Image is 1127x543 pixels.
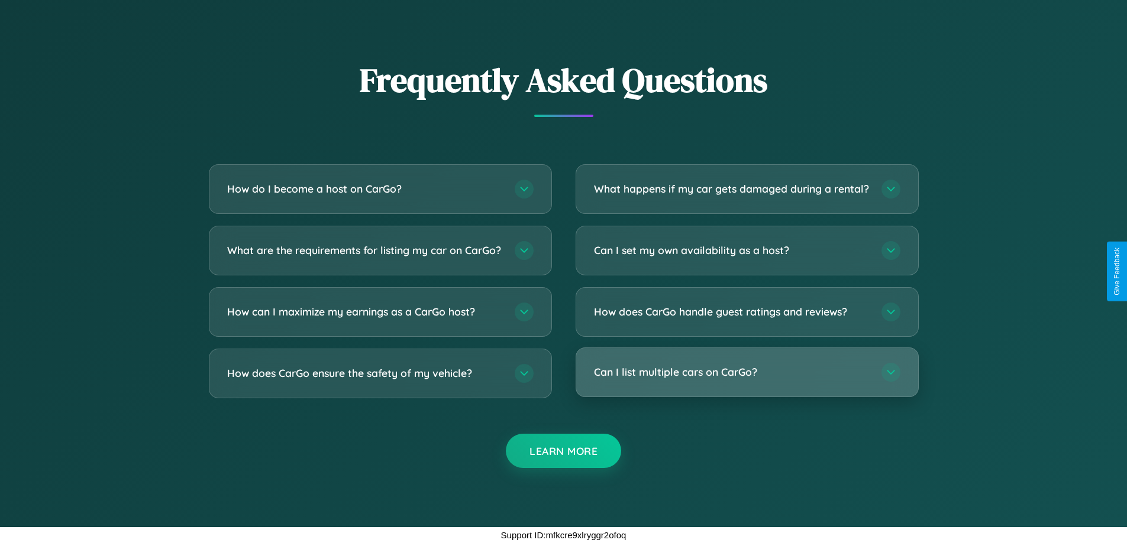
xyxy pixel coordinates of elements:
[227,366,503,381] h3: How does CarGo ensure the safety of my vehicle?
[594,304,870,319] h3: How does CarGo handle guest ratings and reviews?
[501,527,627,543] p: Support ID: mfkcre9xlryggr2ofoq
[594,243,870,258] h3: Can I set my own availability as a host?
[1113,248,1121,295] div: Give Feedback
[594,365,870,379] h3: Can I list multiple cars on CarGo?
[227,304,503,319] h3: How can I maximize my earnings as a CarGo host?
[594,181,870,196] h3: What happens if my car gets damaged during a rental?
[227,243,503,258] h3: What are the requirements for listing my car on CarGo?
[227,181,503,196] h3: How do I become a host on CarGo?
[506,434,621,468] button: Learn More
[209,57,919,103] h2: Frequently Asked Questions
